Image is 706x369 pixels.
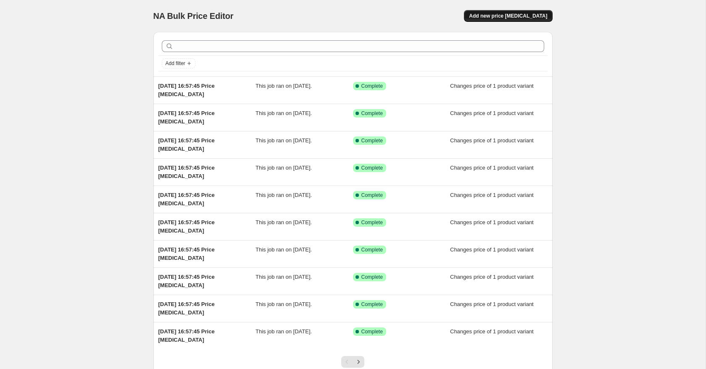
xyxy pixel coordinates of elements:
[450,246,534,253] span: Changes price of 1 product variant
[158,137,215,152] span: [DATE] 16:57:45 Price [MEDICAL_DATA]
[361,328,383,335] span: Complete
[361,110,383,117] span: Complete
[450,219,534,225] span: Changes price of 1 product variant
[450,274,534,280] span: Changes price of 1 product variant
[256,83,312,89] span: This job ran on [DATE].
[256,301,312,307] span: This job ran on [DATE].
[158,274,215,288] span: [DATE] 16:57:45 Price [MEDICAL_DATA]
[256,165,312,171] span: This job ran on [DATE].
[158,328,215,343] span: [DATE] 16:57:45 Price [MEDICAL_DATA]
[353,356,364,368] button: Next
[450,192,534,198] span: Changes price of 1 product variant
[256,192,312,198] span: This job ran on [DATE].
[256,274,312,280] span: This job ran on [DATE].
[158,219,215,234] span: [DATE] 16:57:45 Price [MEDICAL_DATA]
[256,219,312,225] span: This job ran on [DATE].
[361,219,383,226] span: Complete
[361,192,383,199] span: Complete
[256,246,312,253] span: This job ran on [DATE].
[450,137,534,144] span: Changes price of 1 product variant
[361,137,383,144] span: Complete
[158,110,215,125] span: [DATE] 16:57:45 Price [MEDICAL_DATA]
[256,328,312,335] span: This job ran on [DATE].
[158,83,215,97] span: [DATE] 16:57:45 Price [MEDICAL_DATA]
[361,83,383,89] span: Complete
[153,11,234,21] span: NA Bulk Price Editor
[158,246,215,261] span: [DATE] 16:57:45 Price [MEDICAL_DATA]
[341,356,364,368] nav: Pagination
[450,83,534,89] span: Changes price of 1 product variant
[469,13,547,19] span: Add new price [MEDICAL_DATA]
[158,192,215,207] span: [DATE] 16:57:45 Price [MEDICAL_DATA]
[158,301,215,316] span: [DATE] 16:57:45 Price [MEDICAL_DATA]
[361,246,383,253] span: Complete
[464,10,552,22] button: Add new price [MEDICAL_DATA]
[256,137,312,144] span: This job ran on [DATE].
[361,274,383,280] span: Complete
[166,60,185,67] span: Add filter
[450,110,534,116] span: Changes price of 1 product variant
[361,165,383,171] span: Complete
[361,301,383,308] span: Complete
[256,110,312,116] span: This job ran on [DATE].
[158,165,215,179] span: [DATE] 16:57:45 Price [MEDICAL_DATA]
[450,165,534,171] span: Changes price of 1 product variant
[162,58,195,68] button: Add filter
[450,328,534,335] span: Changes price of 1 product variant
[450,301,534,307] span: Changes price of 1 product variant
